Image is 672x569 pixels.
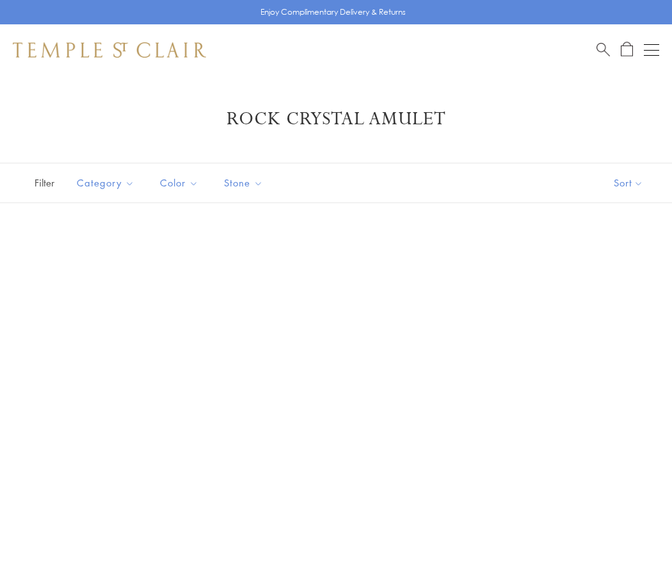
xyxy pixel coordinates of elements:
[67,169,144,197] button: Category
[621,42,633,58] a: Open Shopping Bag
[214,169,273,197] button: Stone
[596,42,610,58] a: Search
[218,175,273,191] span: Stone
[154,175,208,191] span: Color
[13,42,206,58] img: Temple St. Clair
[644,42,659,58] button: Open navigation
[32,108,640,131] h1: Rock Crystal Amulet
[260,6,406,19] p: Enjoy Complimentary Delivery & Returns
[70,175,144,191] span: Category
[150,169,208,197] button: Color
[585,163,672,202] button: Show sort by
